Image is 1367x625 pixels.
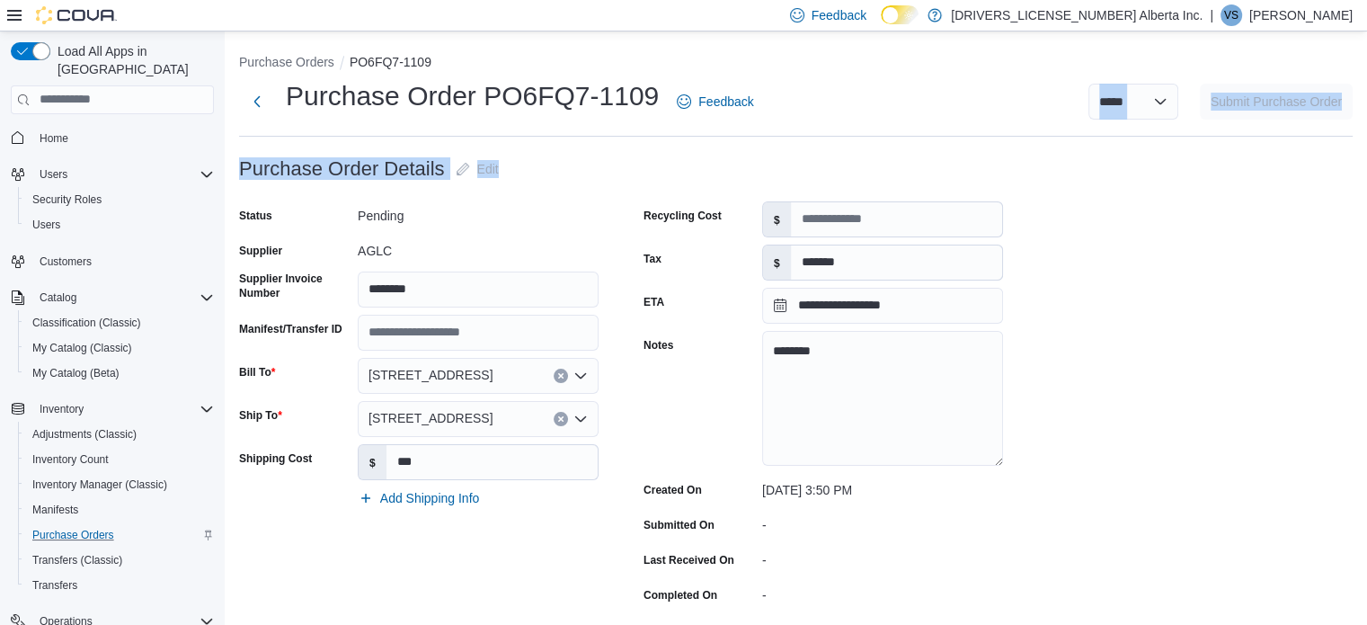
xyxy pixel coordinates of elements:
span: Classification (Classic) [25,312,214,334]
span: Feedback [698,93,753,111]
button: Inventory [32,398,91,420]
a: My Catalog (Classic) [25,337,139,359]
label: Bill To [239,365,275,379]
span: [STREET_ADDRESS] [368,364,493,386]
h1: Purchase Order PO6FQ7-1109 [286,78,659,114]
button: Submit Purchase Order [1200,84,1353,120]
span: Inventory [40,402,84,416]
span: Purchase Orders [32,528,114,542]
button: Users [18,212,221,237]
button: Open list of options [573,369,588,383]
button: Inventory Manager (Classic) [18,472,221,497]
a: Purchase Orders [25,524,121,546]
button: Inventory [4,397,221,422]
a: Security Roles [25,189,109,210]
a: My Catalog (Beta) [25,362,127,384]
button: Clear input [554,369,568,383]
label: Created On [644,483,702,497]
label: $ [763,246,791,280]
label: Notes [644,338,673,353]
a: Transfers (Classic) [25,549,129,571]
nav: An example of EuiBreadcrumbs [239,53,1353,75]
span: Users [40,167,67,182]
a: Customers [32,251,99,272]
label: Manifest/Transfer ID [239,322,342,336]
a: Adjustments (Classic) [25,424,144,445]
p: | [1210,4,1213,26]
span: Transfers (Classic) [32,553,122,567]
span: Security Roles [25,189,214,210]
span: Customers [32,250,214,272]
span: Inventory Manager (Classic) [32,478,167,492]
div: - [762,581,1003,603]
span: My Catalog (Classic) [32,341,132,355]
span: Inventory Count [25,449,214,470]
input: Press the down key to open a popover containing a calendar. [762,288,1003,324]
span: My Catalog (Beta) [25,362,214,384]
img: Cova [36,6,117,24]
div: - [762,546,1003,567]
label: Ship To [239,408,282,423]
span: Classification (Classic) [32,316,141,330]
button: Security Roles [18,187,221,212]
label: Shipping Cost [239,451,312,466]
button: Add Shipping Info [351,480,487,516]
label: Supplier Invoice Number [239,272,351,300]
span: Inventory Count [32,452,109,467]
button: PO6FQ7-1109 [350,55,431,69]
span: Adjustments (Classic) [32,427,137,442]
span: My Catalog (Classic) [25,337,214,359]
p: [DRIVERS_LICENSE_NUMBER] Alberta Inc. [951,4,1203,26]
button: Clear input [554,412,568,426]
span: Submit Purchase Order [1211,93,1342,111]
button: Users [4,162,221,187]
span: Customers [40,254,92,269]
span: Transfers [32,578,77,593]
span: Transfers (Classic) [25,549,214,571]
button: Users [32,164,75,185]
button: My Catalog (Classic) [18,335,221,361]
label: Tax [644,252,661,266]
label: Recycling Cost [644,209,722,223]
label: Submitted On [644,518,715,532]
button: Home [4,125,221,151]
input: Dark Mode [881,5,919,24]
button: Manifests [18,497,221,522]
span: Manifests [32,503,78,517]
a: Classification (Classic) [25,312,148,334]
button: Catalog [32,287,84,308]
div: [DATE] 3:50 PM [762,476,1003,497]
button: Transfers (Classic) [18,548,221,573]
label: ETA [644,295,664,309]
div: AGLC [358,237,599,258]
label: Supplier [239,244,282,258]
span: Inventory [32,398,214,420]
div: - [762,511,1003,532]
button: Edit [448,151,506,187]
a: Inventory Manager (Classic) [25,474,174,496]
span: Edit [477,160,499,178]
span: Users [25,214,214,236]
div: Victor Sandoval Ortiz [1221,4,1242,26]
span: Users [32,164,214,185]
label: Last Received On [644,553,734,567]
span: VS [1224,4,1238,26]
label: Status [239,209,272,223]
button: Next [239,84,275,120]
a: Home [32,128,75,149]
span: Catalog [40,290,76,305]
label: $ [763,202,791,237]
a: Manifests [25,499,85,521]
button: Classification (Classic) [18,310,221,335]
label: $ [359,445,386,479]
span: Load All Apps in [GEOGRAPHIC_DATA] [50,42,214,78]
button: Purchase Orders [239,55,334,69]
button: Catalog [4,285,221,310]
span: Adjustments (Classic) [25,424,214,445]
a: Inventory Count [25,449,116,470]
span: Transfers [25,575,214,596]
p: [PERSON_NAME] [1249,4,1353,26]
a: Users [25,214,67,236]
span: Inventory Manager (Classic) [25,474,214,496]
button: Transfers [18,573,221,598]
